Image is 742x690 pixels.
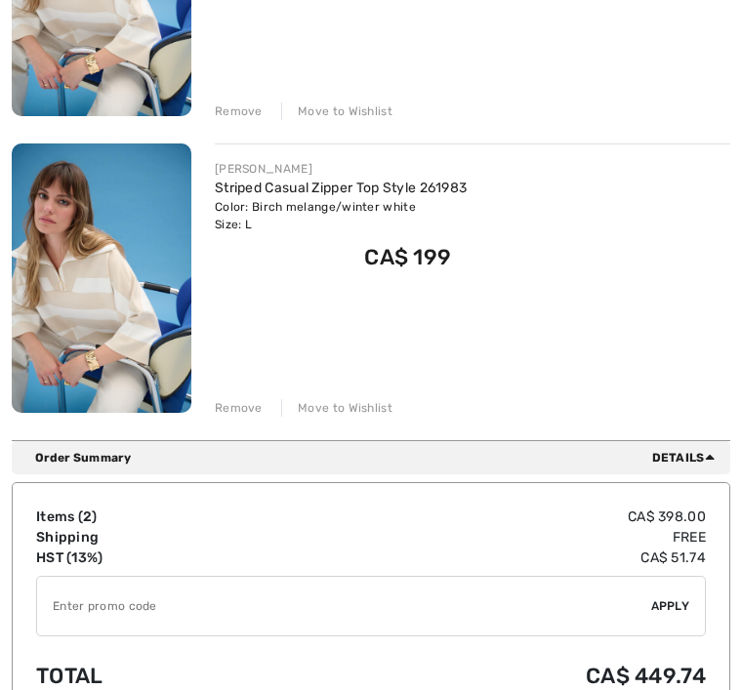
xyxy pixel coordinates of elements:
[652,449,722,467] span: Details
[276,527,706,548] td: Free
[36,527,276,548] td: Shipping
[37,577,651,635] input: Promo code
[215,102,263,120] div: Remove
[215,399,263,417] div: Remove
[276,548,706,568] td: CA$ 51.74
[276,507,706,527] td: CA$ 398.00
[36,548,276,568] td: HST (13%)
[215,160,467,178] div: [PERSON_NAME]
[651,597,690,615] span: Apply
[364,244,451,270] span: CA$ 199
[215,180,467,196] a: Striped Casual Zipper Top Style 261983
[35,449,722,467] div: Order Summary
[281,102,392,120] div: Move to Wishlist
[215,198,467,233] div: Color: Birch melange/winter white Size: L
[281,399,392,417] div: Move to Wishlist
[12,143,191,413] img: Striped Casual Zipper Top Style 261983
[83,508,92,525] span: 2
[36,507,276,527] td: Items ( )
